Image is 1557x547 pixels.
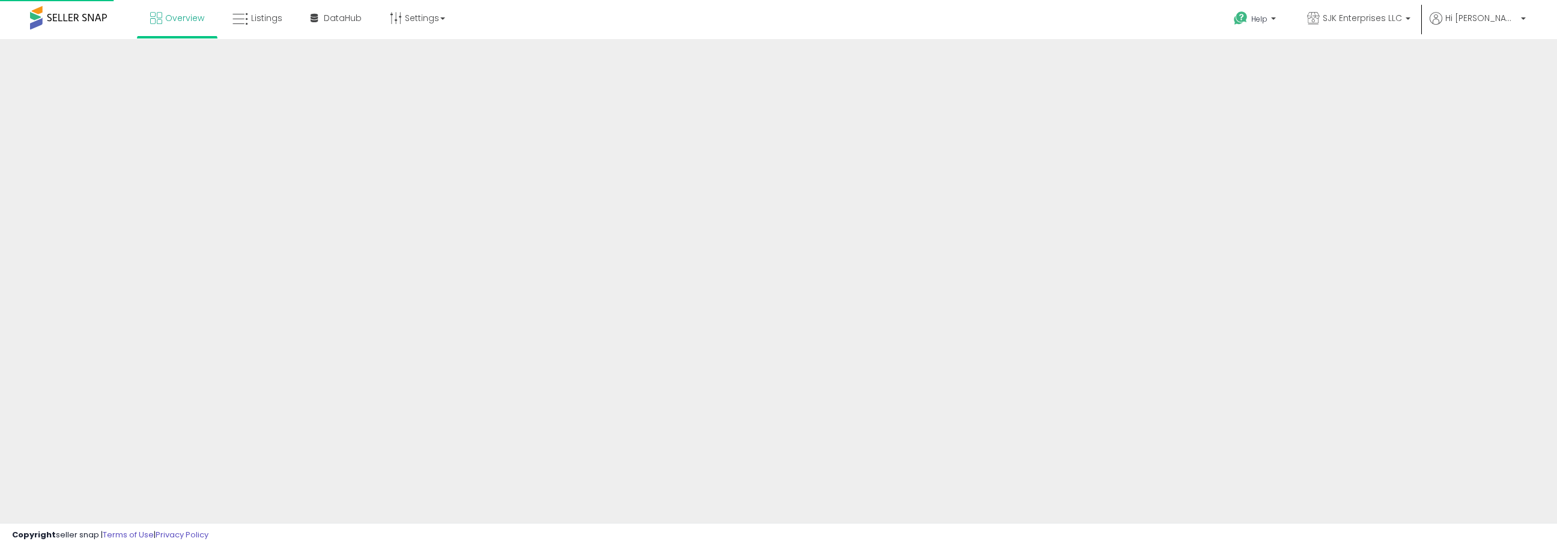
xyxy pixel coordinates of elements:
[1251,14,1267,24] span: Help
[12,529,56,540] strong: Copyright
[324,12,362,24] span: DataHub
[251,12,282,24] span: Listings
[165,12,204,24] span: Overview
[1323,12,1402,24] span: SJK Enterprises LLC
[1445,12,1517,24] span: Hi [PERSON_NAME]
[1233,11,1248,26] i: Get Help
[156,529,208,540] a: Privacy Policy
[1430,12,1526,39] a: Hi [PERSON_NAME]
[12,530,208,541] div: seller snap | |
[1224,2,1288,39] a: Help
[103,529,154,540] a: Terms of Use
